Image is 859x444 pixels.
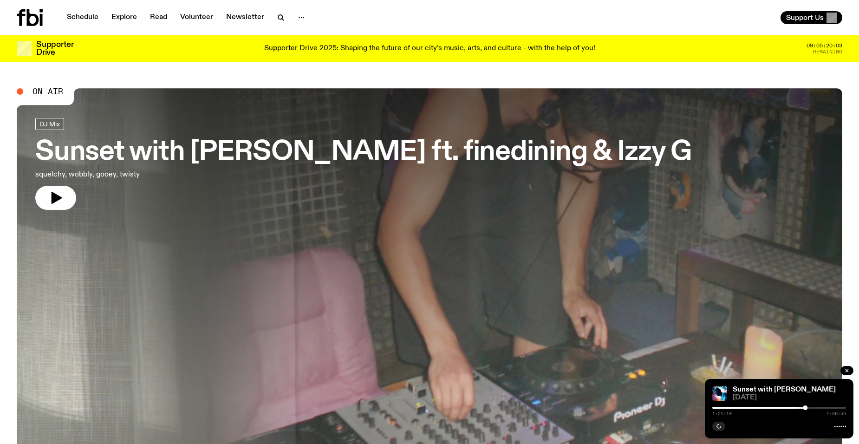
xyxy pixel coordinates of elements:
[36,41,73,57] h3: Supporter Drive
[733,394,846,401] span: [DATE]
[106,11,143,24] a: Explore
[712,386,727,401] img: Simon Caldwell stands side on, looking downwards. He has headphones on. Behind him is a brightly ...
[35,118,64,130] a: DJ Mix
[807,43,842,48] span: 09:05:20:03
[144,11,173,24] a: Read
[35,118,691,210] a: Sunset with [PERSON_NAME] ft. finedining & Izzy Gsquelchy, wobbly, gooey, twisty
[712,411,732,416] span: 1:21:19
[39,120,60,127] span: DJ Mix
[35,139,691,165] h3: Sunset with [PERSON_NAME] ft. finedining & Izzy G
[264,45,595,53] p: Supporter Drive 2025: Shaping the future of our city’s music, arts, and culture - with the help o...
[61,11,104,24] a: Schedule
[221,11,270,24] a: Newsletter
[826,411,846,416] span: 1:56:55
[781,11,842,24] button: Support Us
[33,87,63,96] span: On Air
[733,386,836,393] a: Sunset with [PERSON_NAME]
[786,13,824,22] span: Support Us
[175,11,219,24] a: Volunteer
[35,169,273,180] p: squelchy, wobbly, gooey, twisty
[813,49,842,54] span: Remaining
